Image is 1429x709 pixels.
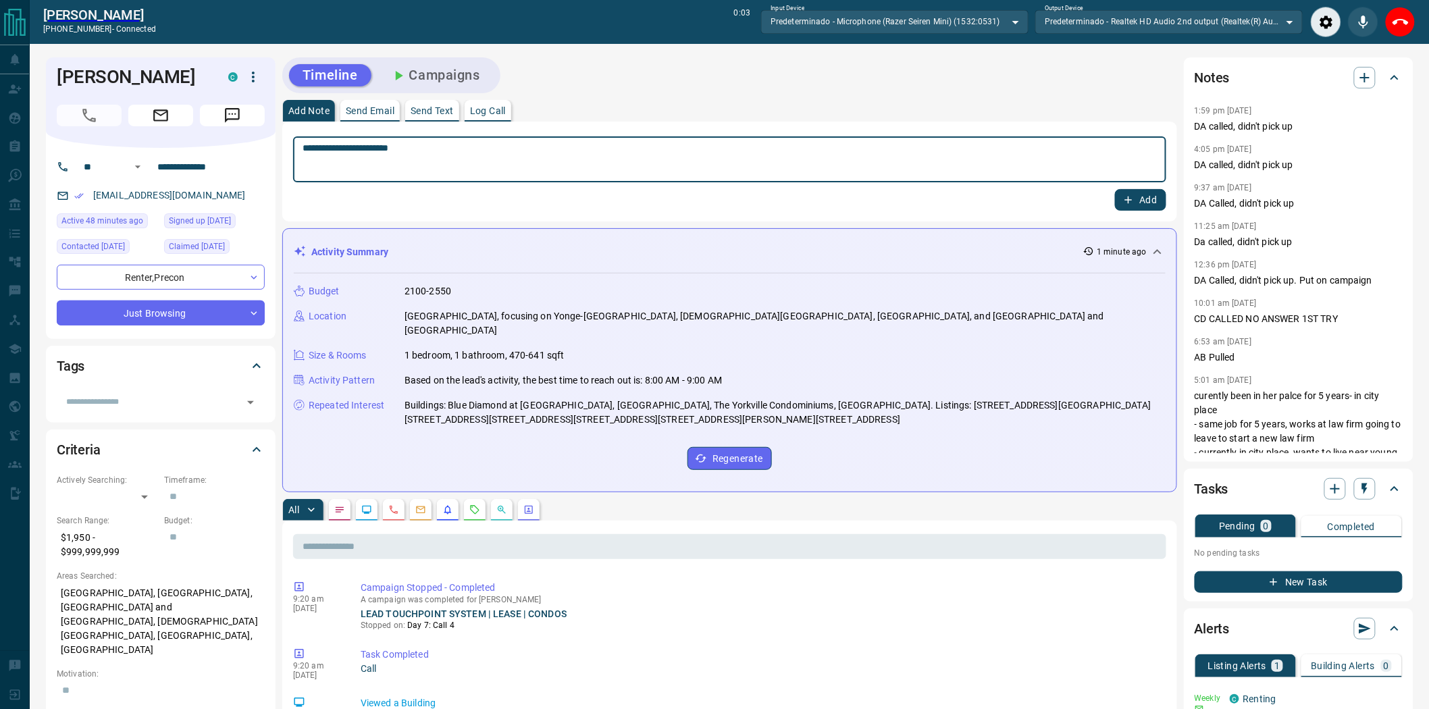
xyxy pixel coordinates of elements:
[309,309,346,323] p: Location
[57,439,101,461] h2: Criteria
[469,504,480,515] svg: Requests
[361,581,1161,595] p: Campaign Stopped - Completed
[294,240,1166,265] div: Activity Summary1 minute ago
[169,214,231,228] span: Signed up [DATE]
[169,240,225,253] span: Claimed [DATE]
[1195,260,1257,269] p: 12:36 pm [DATE]
[1195,196,1403,211] p: DA Called, didn't pick up
[293,604,340,613] p: [DATE]
[289,64,371,86] button: Timeline
[164,474,265,486] p: Timeframe:
[1195,350,1403,365] p: AB Pulled
[228,72,238,82] div: condos.ca
[1385,7,1415,37] div: End Call
[57,527,157,563] p: $1,950 - $999,999,999
[361,619,1161,631] p: Stopped on:
[309,398,384,413] p: Repeated Interest
[1195,235,1403,249] p: Da called, didn't pick up
[1195,183,1252,192] p: 9:37 am [DATE]
[57,265,265,290] div: Renter , Precon
[334,504,345,515] svg: Notes
[1219,521,1255,531] p: Pending
[361,608,567,619] a: LEAD TOUCHPOINT SYSTEM | LEASE | CONDOS
[57,434,265,466] div: Criteria
[1035,10,1303,33] div: Predeterminado - Realtek HD Audio 2nd output (Realtek(R) Audio)
[293,661,340,671] p: 9:20 am
[411,106,454,115] p: Send Text
[128,105,193,126] span: Email
[309,348,367,363] p: Size & Rooms
[1195,221,1257,231] p: 11:25 am [DATE]
[1195,67,1230,88] h2: Notes
[57,66,208,88] h1: [PERSON_NAME]
[311,245,388,259] p: Activity Summary
[405,398,1166,427] p: Buildings: Blue Diamond at [GEOGRAPHIC_DATA], [GEOGRAPHIC_DATA], The Yorkville Condominiums, [GEO...
[288,106,330,115] p: Add Note
[164,239,265,258] div: Sat Jul 05 2025
[1230,694,1239,704] div: condos.ca
[361,504,372,515] svg: Lead Browsing Activity
[761,10,1029,33] div: Predeterminado - Microphone (Razer Seiren Mini) (1532:0531)
[43,7,156,23] h2: [PERSON_NAME]
[43,23,156,35] p: [PHONE_NUMBER] -
[116,24,156,34] span: connected
[57,474,157,486] p: Actively Searching:
[407,621,454,630] span: Day 7: Call 4
[1195,312,1403,326] p: CD CALLED NO ANSWER 1ST TRY
[164,213,265,232] div: Fri Sep 04 2020
[415,504,426,515] svg: Emails
[1045,4,1083,13] label: Output Device
[1195,158,1403,172] p: DA called, didn't pick up
[57,350,265,382] div: Tags
[57,300,265,325] div: Just Browsing
[1195,61,1403,94] div: Notes
[361,662,1161,676] p: Call
[388,504,399,515] svg: Calls
[164,515,265,527] p: Budget:
[1115,189,1166,211] button: Add
[1195,478,1228,500] h2: Tasks
[1195,273,1403,288] p: DA Called, didn't pick up. Put on campaign
[346,106,394,115] p: Send Email
[1195,106,1252,115] p: 1:59 pm [DATE]
[1208,661,1267,671] p: Listing Alerts
[57,239,157,258] div: Wed Aug 13 2025
[1097,246,1146,258] p: 1 minute ago
[309,284,340,298] p: Budget
[293,671,340,680] p: [DATE]
[1243,693,1276,704] a: Renting
[1348,7,1378,37] div: Mute
[1384,661,1389,671] p: 0
[405,348,565,363] p: 1 bedroom, 1 bathroom, 470-641 sqft
[61,214,143,228] span: Active 48 minutes ago
[734,7,750,37] p: 0:03
[57,105,122,126] span: Call
[496,504,507,515] svg: Opportunities
[405,284,451,298] p: 2100-2550
[1195,298,1257,308] p: 10:01 am [DATE]
[405,373,722,388] p: Based on the lead's activity, the best time to reach out is: 8:00 AM - 9:00 AM
[293,594,340,604] p: 9:20 am
[442,504,453,515] svg: Listing Alerts
[57,582,265,661] p: [GEOGRAPHIC_DATA], [GEOGRAPHIC_DATA], [GEOGRAPHIC_DATA] and [GEOGRAPHIC_DATA], [DEMOGRAPHIC_DATA]...
[1195,543,1403,563] p: No pending tasks
[771,4,805,13] label: Input Device
[309,373,375,388] p: Activity Pattern
[1195,612,1403,645] div: Alerts
[57,515,157,527] p: Search Range:
[523,504,534,515] svg: Agent Actions
[405,309,1166,338] p: [GEOGRAPHIC_DATA], focusing on Yonge-[GEOGRAPHIC_DATA], [DEMOGRAPHIC_DATA][GEOGRAPHIC_DATA], [GEO...
[687,447,772,470] button: Regenerate
[361,595,1161,604] p: A campaign was completed for [PERSON_NAME]
[200,105,265,126] span: Message
[1328,522,1376,531] p: Completed
[1311,661,1376,671] p: Building Alerts
[377,64,494,86] button: Campaigns
[93,190,246,201] a: [EMAIL_ADDRESS][DOMAIN_NAME]
[74,191,84,201] svg: Email Verified
[1195,473,1403,505] div: Tasks
[1195,618,1230,639] h2: Alerts
[1195,389,1403,616] p: curently been in her palce for 5 years- in city place - same job for 5 years, works at law firm g...
[1195,337,1252,346] p: 6:53 am [DATE]
[1195,375,1252,385] p: 5:01 am [DATE]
